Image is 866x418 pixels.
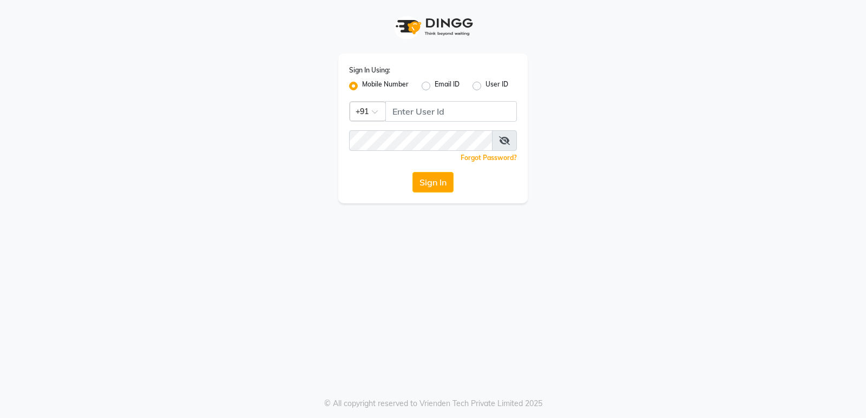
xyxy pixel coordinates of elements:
img: logo1.svg [390,11,476,43]
input: Username [349,130,493,151]
label: User ID [486,79,508,92]
input: Username [385,101,517,122]
button: Sign In [412,172,454,193]
a: Forgot Password? [461,154,517,162]
label: Email ID [435,79,460,92]
label: Mobile Number [362,79,409,92]
label: Sign In Using: [349,65,390,75]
